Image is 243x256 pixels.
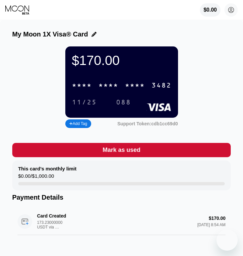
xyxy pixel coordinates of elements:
[65,119,91,128] div: Add Tag
[152,82,171,90] div: 3482
[67,97,102,108] div: 11/25
[117,121,178,126] div: Support Token: cdb1cc69d0
[18,173,54,182] div: $0.00 / $1,000.00
[102,146,140,154] div: Mark as used
[12,31,88,38] div: My Moon 1X Visa® Card
[69,121,87,126] div: Add Tag
[12,143,231,157] div: Mark as used
[12,194,231,201] div: Payment Details
[72,99,97,106] div: 11/25
[18,166,77,171] div: This card’s monthly limit
[117,121,178,126] div: Support Token:cdb1cc69d0
[200,3,220,17] div: $0.00
[204,7,217,13] div: $0.00
[116,99,131,106] div: 088
[72,53,171,68] div: $170.00
[216,229,238,251] iframe: Button to launch messaging window
[111,97,136,108] div: 088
